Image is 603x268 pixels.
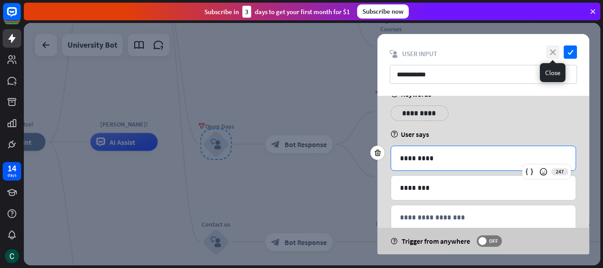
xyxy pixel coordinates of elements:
[546,45,559,59] i: close
[3,162,21,181] a: 14 days
[204,6,350,18] div: Subscribe in days to get your first month for $1
[402,49,437,58] span: User Input
[391,238,397,245] i: help
[357,4,409,19] div: Subscribe now
[8,172,16,178] div: days
[564,45,577,59] i: check
[391,130,576,139] div: User says
[242,6,251,18] div: 3
[391,131,398,138] i: help
[402,237,470,245] span: Trigger from anywhere
[390,50,398,58] i: block_user_input
[486,238,500,245] span: OFF
[8,164,16,172] div: 14
[7,4,34,30] button: Open LiveChat chat widget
